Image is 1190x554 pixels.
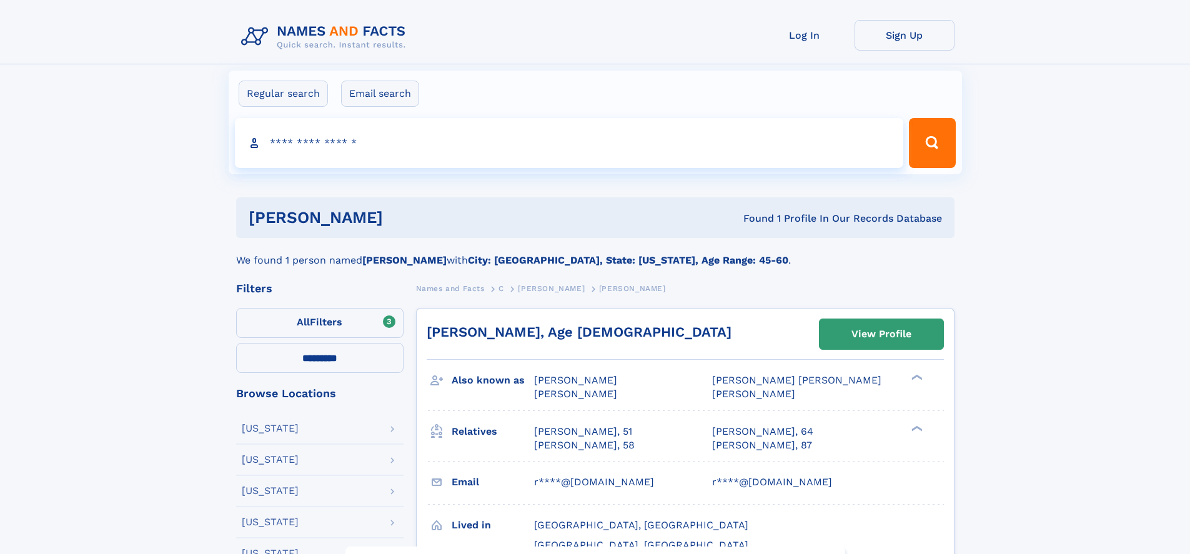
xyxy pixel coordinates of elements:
[362,254,447,266] b: [PERSON_NAME]
[498,284,504,293] span: C
[235,118,904,168] input: search input
[518,280,585,296] a: [PERSON_NAME]
[855,20,954,51] a: Sign Up
[909,118,955,168] button: Search Button
[427,324,731,340] a: [PERSON_NAME], Age [DEMOGRAPHIC_DATA]
[236,283,404,294] div: Filters
[712,438,812,452] a: [PERSON_NAME], 87
[498,280,504,296] a: C
[468,254,788,266] b: City: [GEOGRAPHIC_DATA], State: [US_STATE], Age Range: 45-60
[242,455,299,465] div: [US_STATE]
[820,319,943,349] a: View Profile
[452,515,534,536] h3: Lived in
[452,370,534,391] h3: Also known as
[341,81,419,107] label: Email search
[534,539,748,551] span: [GEOGRAPHIC_DATA], [GEOGRAPHIC_DATA]
[534,388,617,400] span: [PERSON_NAME]
[452,472,534,493] h3: Email
[297,316,310,328] span: All
[249,210,563,225] h1: [PERSON_NAME]
[908,373,923,382] div: ❯
[755,20,855,51] a: Log In
[416,280,485,296] a: Names and Facts
[452,421,534,442] h3: Relatives
[599,284,666,293] span: [PERSON_NAME]
[534,425,632,438] a: [PERSON_NAME], 51
[712,388,795,400] span: [PERSON_NAME]
[534,438,635,452] a: [PERSON_NAME], 58
[518,284,585,293] span: [PERSON_NAME]
[242,517,299,527] div: [US_STATE]
[712,425,813,438] a: [PERSON_NAME], 64
[534,519,748,531] span: [GEOGRAPHIC_DATA], [GEOGRAPHIC_DATA]
[236,308,404,338] label: Filters
[236,20,416,54] img: Logo Names and Facts
[236,238,954,268] div: We found 1 person named with .
[242,423,299,433] div: [US_STATE]
[236,388,404,399] div: Browse Locations
[712,374,881,386] span: [PERSON_NAME] [PERSON_NAME]
[908,424,923,432] div: ❯
[851,320,911,349] div: View Profile
[242,486,299,496] div: [US_STATE]
[239,81,328,107] label: Regular search
[534,374,617,386] span: [PERSON_NAME]
[563,212,942,225] div: Found 1 Profile In Our Records Database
